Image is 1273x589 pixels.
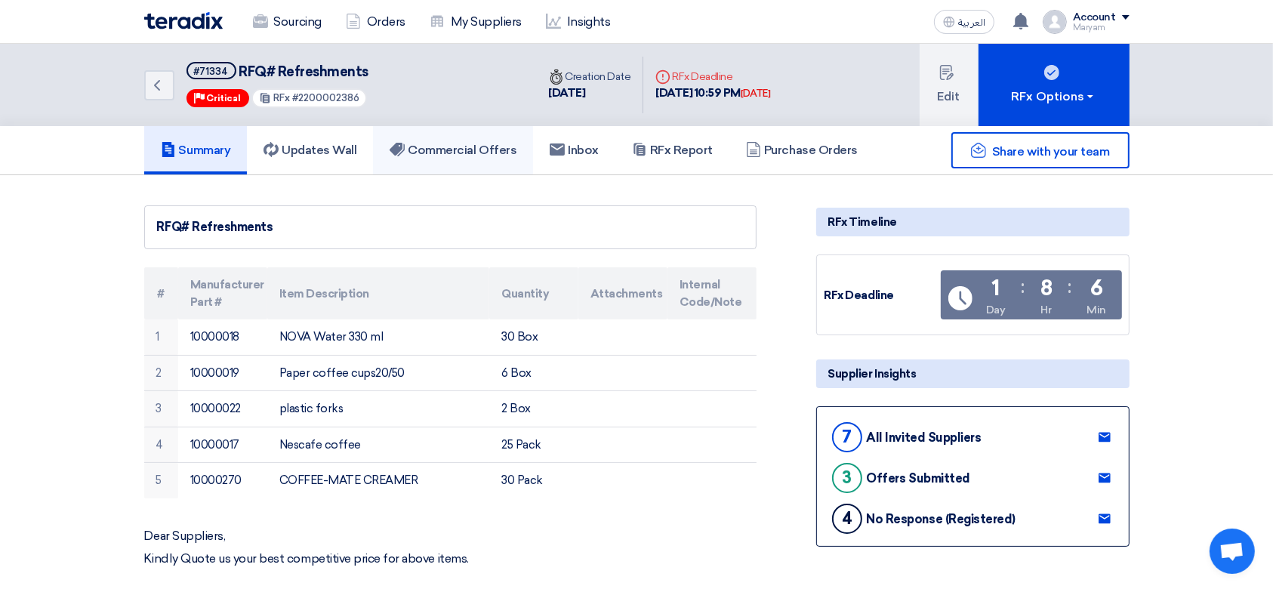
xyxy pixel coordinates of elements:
[979,44,1130,126] button: RFx Options
[144,391,178,427] td: 3
[655,69,770,85] div: RFx Deadline
[144,427,178,463] td: 4
[1090,278,1103,299] div: 6
[267,355,489,391] td: Paper coffee cups20/50
[178,267,267,319] th: Manufacturer Part #
[729,126,874,174] a: Purchase Orders
[958,17,985,28] span: العربية
[867,430,982,445] div: All Invited Suppliers
[816,208,1130,236] div: RFx Timeline
[1073,11,1116,24] div: Account
[267,463,489,498] td: COFFEE-MATE CREAMER
[489,463,578,498] td: 30 Pack
[578,267,667,319] th: Attachments
[186,62,368,81] h5: RFQ# Refreshments
[241,5,334,39] a: Sourcing
[867,512,1016,526] div: No Response (Registered)
[144,126,248,174] a: Summary
[373,126,533,174] a: Commercial Offers
[144,12,223,29] img: Teradix logo
[1087,302,1106,318] div: Min
[157,218,744,236] div: RFQ# Refreshments
[178,391,267,427] td: 10000022
[1073,23,1130,32] div: Maryam
[489,391,578,427] td: 2 Box
[489,355,578,391] td: 6 Box
[178,427,267,463] td: 10000017
[1040,278,1053,299] div: 8
[746,143,858,158] h5: Purchase Orders
[292,92,359,103] span: #2200002386
[390,143,516,158] h5: Commercial Offers
[816,359,1130,388] div: Supplier Insights
[207,93,242,103] span: Critical
[1210,529,1255,574] div: Open chat
[418,5,534,39] a: My Suppliers
[615,126,729,174] a: RFx Report
[239,63,368,80] span: RFQ# Refreshments
[267,391,489,427] td: plastic forks
[161,143,231,158] h5: Summary
[144,319,178,355] td: 1
[178,319,267,355] td: 10000018
[1011,88,1096,106] div: RFx Options
[178,463,267,498] td: 10000270
[741,86,770,101] div: [DATE]
[1068,273,1071,301] div: :
[533,126,615,174] a: Inbox
[1021,273,1025,301] div: :
[632,143,713,158] h5: RFx Report
[267,427,489,463] td: Nescafe coffee
[178,355,267,391] td: 10000019
[1043,10,1067,34] img: profile_test.png
[334,5,418,39] a: Orders
[832,504,862,534] div: 4
[489,319,578,355] td: 30 Box
[144,267,178,319] th: #
[549,85,631,102] div: [DATE]
[489,427,578,463] td: 25 Pack
[825,287,938,304] div: RFx Deadline
[991,278,1000,299] div: 1
[832,463,862,493] div: 3
[992,144,1109,159] span: Share with your team
[144,355,178,391] td: 2
[273,92,290,103] span: RFx
[655,85,770,102] div: [DATE] 10:59 PM
[1040,302,1051,318] div: Hr
[920,44,979,126] button: Edit
[267,267,489,319] th: Item Description
[267,319,489,355] td: NOVA Water 330 ml
[489,267,578,319] th: Quantity
[867,471,970,486] div: Offers Submitted
[534,5,622,39] a: Insights
[550,143,599,158] h5: Inbox
[144,463,178,498] td: 5
[549,69,631,85] div: Creation Date
[194,66,229,76] div: #71334
[264,143,356,158] h5: Updates Wall
[247,126,373,174] a: Updates Wall
[832,422,862,452] div: 7
[986,302,1006,318] div: Day
[934,10,994,34] button: العربية
[667,267,757,319] th: Internal Code/Note
[144,551,757,566] p: Kindly Quote us your best competitive price for above items.
[144,529,757,544] p: Dear Suppliers,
